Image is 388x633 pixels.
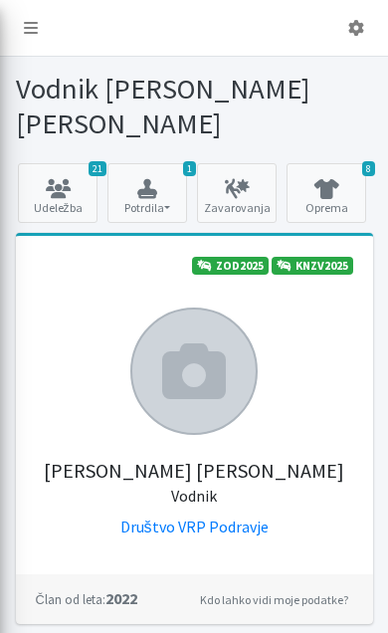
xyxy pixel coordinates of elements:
a: KNZV2025 [272,257,353,275]
span: 21 [89,161,106,176]
a: Kdo lahko vidi moje podatke? [195,588,353,612]
a: ZOD2025 [192,257,269,275]
strong: 2022 [36,588,137,608]
a: Zavarovanja [197,163,277,223]
a: Društvo VRP Podravje [120,517,269,536]
small: Član od leta: [36,591,105,607]
button: 1 Potrdila [107,163,187,223]
span: 1 [183,161,196,176]
a: 21 Udeležba [18,163,97,223]
a: 8 Oprema [287,163,366,223]
h5: [PERSON_NAME] [PERSON_NAME] [36,435,353,507]
span: 8 [362,161,375,176]
small: Vodnik [171,486,217,506]
h1: Vodnik [PERSON_NAME] [PERSON_NAME] [16,72,373,140]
